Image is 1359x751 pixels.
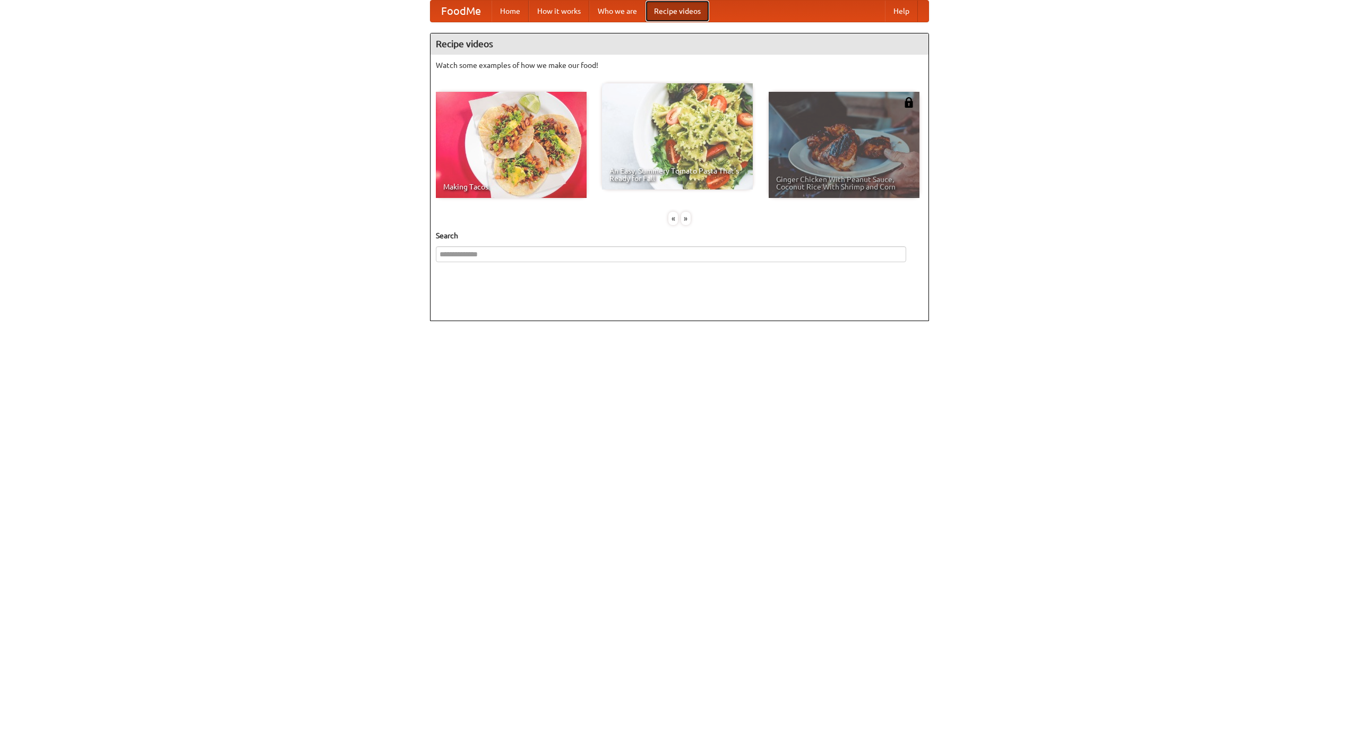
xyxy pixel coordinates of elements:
img: 483408.png [904,97,914,108]
div: « [668,212,678,225]
a: How it works [529,1,589,22]
div: » [681,212,691,225]
a: An Easy, Summery Tomato Pasta That's Ready for Fall [602,83,753,189]
span: Making Tacos [443,183,579,191]
h5: Search [436,230,923,241]
a: Making Tacos [436,92,587,198]
p: Watch some examples of how we make our food! [436,60,923,71]
a: FoodMe [431,1,492,22]
a: Help [885,1,918,22]
span: An Easy, Summery Tomato Pasta That's Ready for Fall [609,167,745,182]
a: Home [492,1,529,22]
a: Recipe videos [646,1,709,22]
a: Who we are [589,1,646,22]
h4: Recipe videos [431,33,928,55]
